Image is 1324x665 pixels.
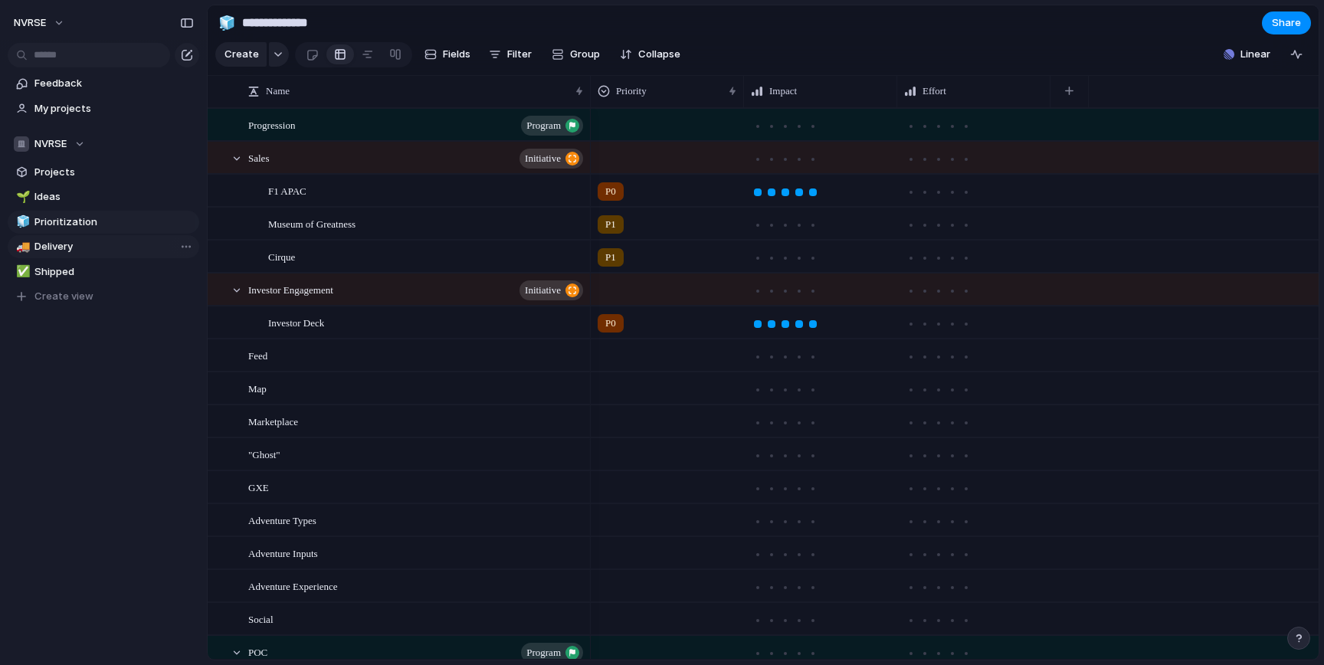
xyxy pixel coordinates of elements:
[418,42,477,67] button: Fields
[248,412,298,430] span: Marketplace
[526,642,561,663] span: program
[8,133,199,156] button: NVRSE
[248,544,318,562] span: Adventure Inputs
[248,280,333,298] span: Investor Engagement
[14,215,29,230] button: 🧊
[248,511,316,529] span: Adventure Types
[248,346,267,364] span: Feed
[616,84,647,99] span: Priority
[14,264,29,280] button: ✅
[521,116,583,136] button: program
[14,15,46,31] span: NVRSE
[1262,11,1311,34] button: Share
[34,239,194,254] span: Delivery
[1217,43,1276,66] button: Linear
[16,213,27,231] div: 🧊
[1240,47,1270,62] span: Linear
[218,12,235,33] div: 🧊
[8,235,199,258] a: 🚚Delivery
[519,280,583,300] button: initiative
[268,182,306,199] span: F1 APAC
[8,260,199,283] a: ✅Shipped
[525,280,561,301] span: initiative
[215,42,267,67] button: Create
[34,189,194,205] span: Ideas
[16,238,27,256] div: 🚚
[268,215,356,232] span: Museum of Greatness
[266,84,290,99] span: Name
[34,101,194,116] span: My projects
[34,215,194,230] span: Prioritization
[34,136,67,152] span: NVRSE
[8,211,199,234] a: 🧊Prioritization
[34,165,194,180] span: Projects
[248,149,269,166] span: Sales
[248,445,280,463] span: "Ghost"
[544,42,608,67] button: Group
[7,11,73,35] button: NVRSE
[8,97,199,120] a: My projects
[8,285,199,308] button: Create view
[483,42,538,67] button: Filter
[1272,15,1301,31] span: Share
[268,247,295,265] span: Cirque
[248,478,269,496] span: GXE
[248,577,338,595] span: Adventure Experience
[8,185,199,208] a: 🌱Ideas
[16,188,27,206] div: 🌱
[248,379,267,397] span: Map
[605,250,616,265] span: P1
[16,263,27,280] div: ✅
[769,84,797,99] span: Impact
[507,47,532,62] span: Filter
[525,148,561,169] span: initiative
[8,161,199,184] a: Projects
[526,115,561,136] span: program
[605,217,616,232] span: P1
[638,47,680,62] span: Collapse
[521,643,583,663] button: program
[14,239,29,254] button: 🚚
[605,184,616,199] span: P0
[443,47,470,62] span: Fields
[923,84,946,99] span: Effort
[605,316,616,331] span: P0
[519,149,583,169] button: initiative
[34,76,194,91] span: Feedback
[34,264,194,280] span: Shipped
[248,643,267,660] span: POC
[14,189,29,205] button: 🌱
[248,610,274,627] span: Social
[614,42,687,67] button: Collapse
[224,47,259,62] span: Create
[8,72,199,95] a: Feedback
[248,116,295,133] span: Progression
[34,289,93,304] span: Create view
[215,11,239,35] button: 🧊
[268,313,324,331] span: Investor Deck
[570,47,600,62] span: Group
